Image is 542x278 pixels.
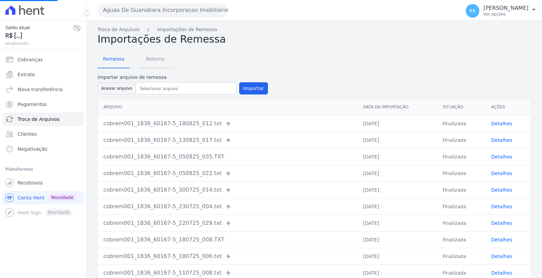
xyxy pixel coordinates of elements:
a: Detalhes [491,137,512,143]
p: [PERSON_NAME] [483,5,528,12]
button: Anexar arquivo [98,82,136,94]
input: Selecionar arquivo [137,85,235,93]
span: Clientes [18,131,37,137]
a: Troca de Arquivos [3,112,84,126]
th: Arquivo [98,99,358,115]
span: Recebíveis [18,179,43,186]
td: Finalizada [437,215,486,231]
a: Detalhes [491,237,512,242]
div: cobrem001_1836_60167-5_230725_004.txt [103,202,352,211]
td: [DATE] [358,215,437,231]
span: Saldo atual [5,24,73,31]
td: Finalizada [437,248,486,264]
nav: Sidebar [5,53,81,219]
a: Clientes [3,127,84,141]
div: cobrem001_1836_60167-5_180725_006.txt [103,252,352,260]
a: Troca de Arquivos [98,26,140,33]
a: Retorno [141,51,170,68]
a: Detalhes [491,187,512,193]
span: atualizando... [5,40,73,46]
td: Finalizada [437,181,486,198]
td: Finalizada [437,148,486,165]
a: Pagamentos [3,98,84,111]
td: [DATE] [358,248,437,264]
a: Recebíveis [3,176,84,190]
a: Detalhes [491,121,512,126]
td: Finalizada [437,198,486,215]
a: Extrato [3,68,84,81]
button: Importar [239,82,268,94]
a: Detalhes [491,220,512,226]
label: Importar arquivo de remessa [98,74,268,81]
td: [DATE] [358,115,437,132]
a: Conta Hent Novidade [3,191,84,205]
div: cobrem001_1836_60167-5_130825_017.txt [103,136,352,144]
div: cobrem001_1836_60167-5_050825_022.txt [103,169,352,177]
span: Retorno [142,52,169,66]
a: Nova transferência [3,83,84,96]
td: [DATE] [358,181,437,198]
span: Remessa [99,52,128,66]
span: Negativação [18,146,47,152]
a: Importações de Remessa [157,26,217,33]
a: Detalhes [491,154,512,159]
a: Detalhes [491,270,512,276]
div: cobrem001_1836_60167-5_180725_008.TXT [103,236,352,244]
td: Finalizada [437,132,486,148]
span: Pagamentos [18,101,47,108]
nav: Breadcrumb [98,26,531,33]
span: Nova transferência [18,86,63,93]
th: Data da Importação [358,99,437,115]
span: Troca de Arquivos [18,116,60,123]
a: Detalhes [491,204,512,209]
a: Cobranças [3,53,84,66]
span: Novidade [48,194,76,201]
div: cobrem001_1836_60167-5_220725_029.txt [103,219,352,227]
div: cobrem001_1836_60167-5_110725_008.txt [103,269,352,277]
td: Finalizada [437,231,486,248]
td: [DATE] [358,231,437,248]
a: Detalhes [491,171,512,176]
td: [DATE] [358,198,437,215]
button: Aguas De Guanabara Incorporacao Imobiliaria SPE LTDA [98,3,228,17]
div: cobrem001_1836_60167-5_050825_035.TXT [103,153,352,161]
a: Negativação [3,142,84,156]
p: Ver opções [483,12,528,17]
td: [DATE] [358,148,437,165]
span: Conta Hent [18,194,44,201]
span: RR [469,8,476,13]
div: cobrem001_1836_60167-5_180825_012.txt [103,120,352,128]
td: [DATE] [358,132,437,148]
th: Situação [437,99,486,115]
th: Ações [486,99,531,115]
span: R$ [...] [5,31,73,40]
span: Cobranças [18,56,43,63]
td: [DATE] [358,165,437,181]
div: Plataformas [5,165,81,173]
td: Finalizada [437,115,486,132]
button: RR [PERSON_NAME] Ver opções [460,1,542,20]
td: Finalizada [437,165,486,181]
h2: Importações de Remessa [98,33,531,45]
a: Detalhes [491,254,512,259]
span: Extrato [18,71,35,78]
a: Remessa [98,51,130,68]
div: cobrem001_1836_60167-5_300725_014.txt [103,186,352,194]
